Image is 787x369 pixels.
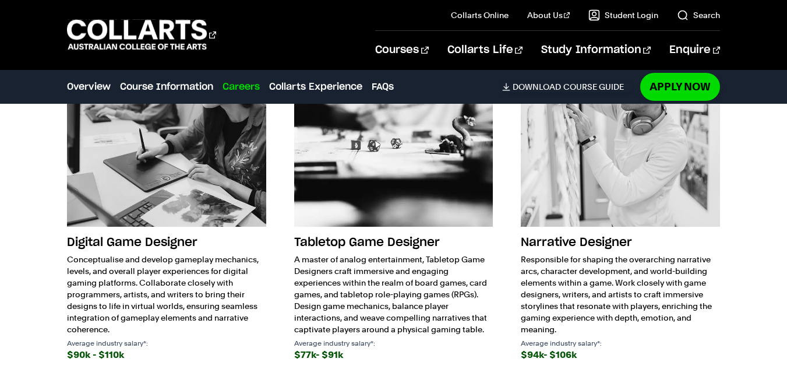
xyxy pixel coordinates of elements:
a: Careers [223,80,260,94]
h3: Tabletop Game Designer [294,231,493,254]
p: Average industry salary*: [67,340,266,347]
a: Collarts Experience [269,80,362,94]
a: Search [677,9,720,21]
a: About Us [527,9,570,21]
div: $94k- $106k [521,347,720,363]
a: Enquire [669,31,720,69]
a: Apply Now [640,73,720,100]
div: $77k- $91k [294,347,493,363]
a: Collarts Online [451,9,509,21]
div: Go to homepage [67,18,216,51]
a: Overview [67,80,111,94]
p: Average industry salary*: [521,340,720,347]
p: Conceptualise and develop gameplay mechanics, levels, and overall player experiences for digital ... [67,254,266,335]
a: Collarts Life [447,31,523,69]
h3: Narrative Designer [521,231,720,254]
a: DownloadCourse Guide [502,82,633,92]
a: FAQs [372,80,394,94]
div: $90k - $110k [67,347,266,363]
a: Courses [375,31,428,69]
h3: Digital Game Designer [67,231,266,254]
a: Student Login [588,9,658,21]
span: Download [513,82,561,92]
a: Study Information [541,31,651,69]
p: Responsible for shaping the overarching narrative arcs, character development, and world-building... [521,254,720,335]
p: A master of analog entertainment, Tabletop Game Designers craft immersive and engaging experience... [294,254,493,335]
a: Course Information [120,80,213,94]
p: Average industry salary*: [294,340,493,347]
